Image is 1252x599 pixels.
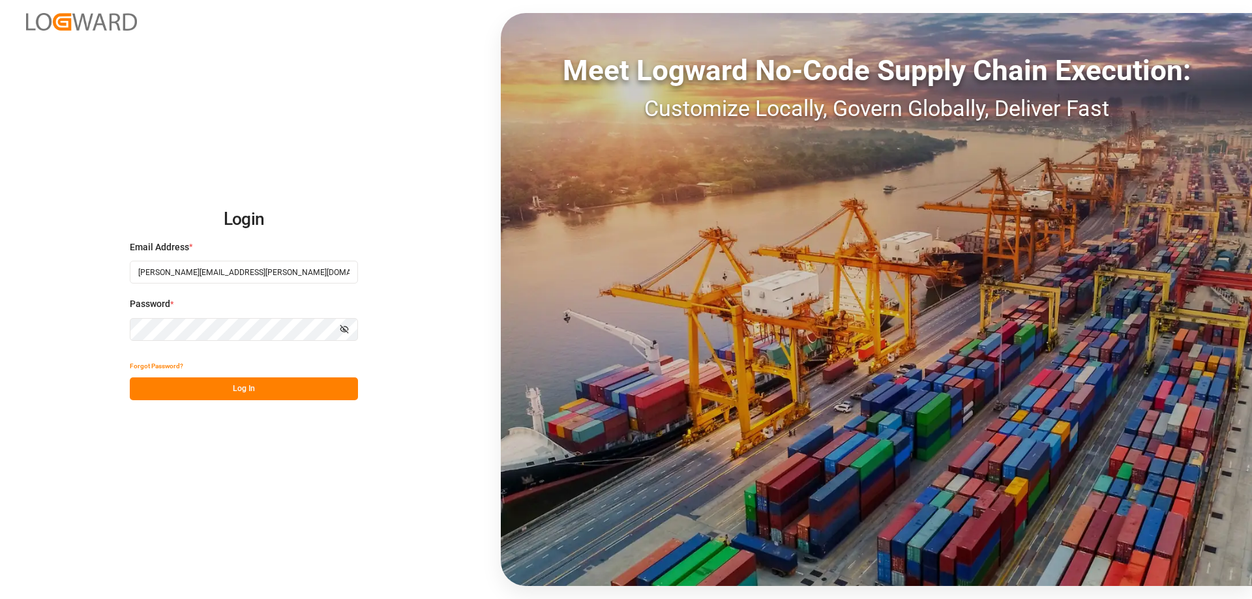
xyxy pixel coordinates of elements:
[501,49,1252,92] div: Meet Logward No-Code Supply Chain Execution:
[130,355,183,377] button: Forgot Password?
[130,377,358,400] button: Log In
[501,92,1252,125] div: Customize Locally, Govern Globally, Deliver Fast
[26,13,137,31] img: Logward_new_orange.png
[130,241,189,254] span: Email Address
[130,261,358,284] input: Enter your email
[130,199,358,241] h2: Login
[130,297,170,311] span: Password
